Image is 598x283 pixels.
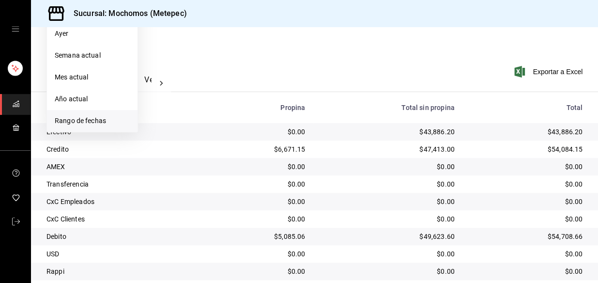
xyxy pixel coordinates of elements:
div: $54,084.15 [470,144,583,154]
div: $0.00 [211,127,306,137]
div: $0.00 [470,162,583,172]
div: Total sin propina [321,104,454,111]
div: $0.00 [321,249,454,259]
div: $0.00 [470,267,583,276]
div: $0.00 [321,162,454,172]
div: $0.00 [470,197,583,206]
span: Ayer [55,29,130,39]
div: CxC Clientes [46,214,195,224]
div: $0.00 [321,214,454,224]
div: Transferencia [46,179,195,189]
span: Rango de fechas [55,116,130,126]
div: AMEX [46,162,195,172]
h3: Sucursal: Mochomos (Metepec) [66,8,187,19]
span: Año actual [55,94,130,104]
div: Total [470,104,583,111]
button: Ver pagos [144,75,181,92]
button: open drawer [12,25,19,33]
div: $47,413.00 [321,144,454,154]
div: $5,085.06 [211,232,306,241]
div: $0.00 [211,249,306,259]
div: Debito [46,232,195,241]
div: Propina [211,104,306,111]
div: $0.00 [321,197,454,206]
div: $0.00 [470,179,583,189]
div: USD [46,249,195,259]
div: $43,886.20 [321,127,454,137]
div: $0.00 [211,162,306,172]
button: Exportar a Excel [516,66,583,78]
div: $0.00 [470,249,583,259]
div: $0.00 [470,214,583,224]
div: $6,671.15 [211,144,306,154]
div: $54,708.66 [470,232,583,241]
div: $0.00 [321,179,454,189]
div: Credito [46,144,195,154]
div: $0.00 [211,197,306,206]
span: Mes actual [55,72,130,82]
div: $0.00 [321,267,454,276]
div: $43,886.20 [470,127,583,137]
div: $0.00 [211,267,306,276]
div: $0.00 [211,179,306,189]
div: CxC Empleados [46,197,195,206]
div: $0.00 [211,214,306,224]
div: $49,623.60 [321,232,454,241]
div: Rappi [46,267,195,276]
span: Semana actual [55,50,130,61]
